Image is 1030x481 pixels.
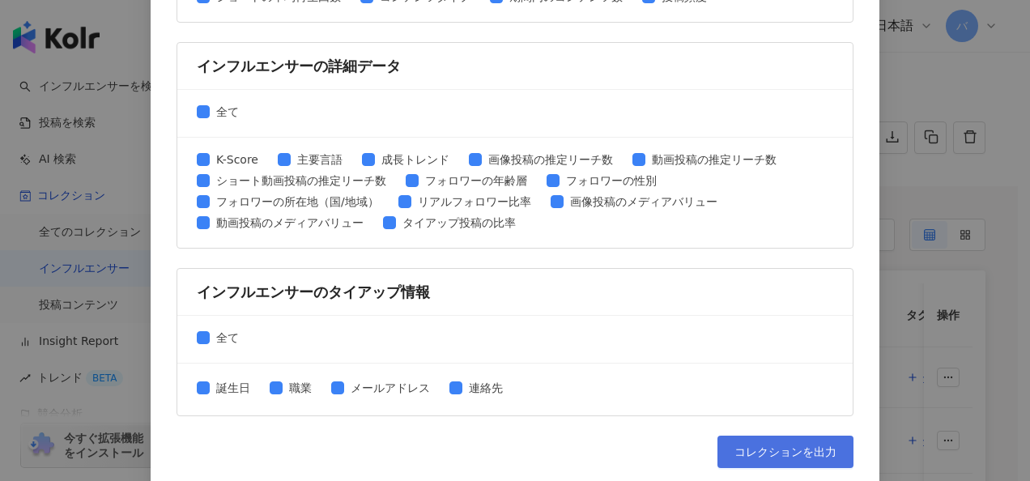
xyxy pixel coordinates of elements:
span: ショート動画投稿の推定リーチ数 [210,172,393,189]
span: 連絡先 [462,379,509,397]
span: タイアップ投稿の比率 [396,214,522,232]
span: フォロワーの所在地（国/地域） [210,193,385,211]
span: リアルフォロワー比率 [411,193,538,211]
span: 成長トレンド [375,151,456,168]
span: 画像投稿のメディアバリュー [564,193,724,211]
span: フォロワーの性別 [560,172,663,189]
span: 動画投稿の推定リーチ数 [645,151,783,168]
span: K-Score [210,151,265,168]
span: 全て [210,329,245,347]
button: コレクションを出力 [717,436,853,468]
div: インフルエンサーの詳細データ [197,56,833,76]
span: 画像投稿の推定リーチ数 [482,151,619,168]
span: 誕生日 [210,379,257,397]
div: インフルエンサーのタイアップ情報 [197,282,833,302]
span: 主要言語 [291,151,349,168]
span: 動画投稿のメディアバリュー [210,214,370,232]
span: フォロワーの年齢層 [419,172,534,189]
span: 職業 [283,379,318,397]
span: コレクションを出力 [734,445,836,458]
span: メールアドレス [344,379,436,397]
span: 全て [210,103,245,121]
